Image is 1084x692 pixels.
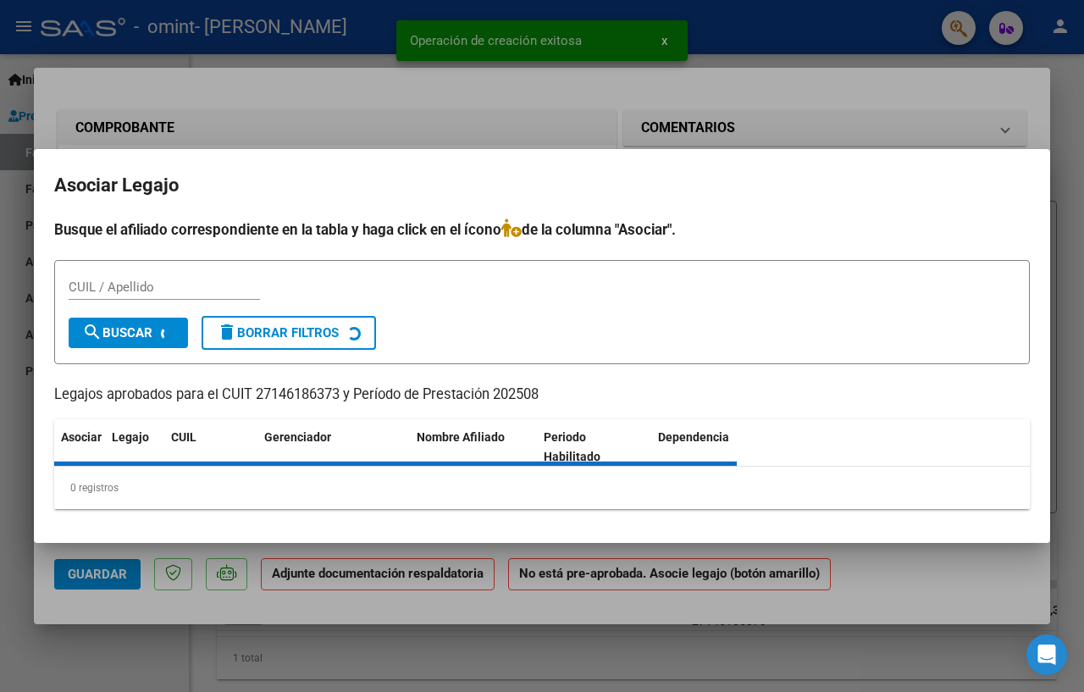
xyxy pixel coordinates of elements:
[69,318,188,348] button: Buscar
[217,325,339,340] span: Borrar Filtros
[105,419,164,475] datatable-header-cell: Legajo
[651,419,778,475] datatable-header-cell: Dependencia
[217,322,237,342] mat-icon: delete
[54,385,1030,406] p: Legajos aprobados para el CUIT 27146186373 y Período de Prestación 202508
[164,419,257,475] datatable-header-cell: CUIL
[544,430,600,463] span: Periodo Habilitado
[112,430,149,444] span: Legajo
[417,430,505,444] span: Nombre Afiliado
[257,419,410,475] datatable-header-cell: Gerenciador
[54,467,1030,509] div: 0 registros
[82,325,152,340] span: Buscar
[202,316,376,350] button: Borrar Filtros
[54,169,1030,202] h2: Asociar Legajo
[537,419,651,475] datatable-header-cell: Periodo Habilitado
[54,419,105,475] datatable-header-cell: Asociar
[61,430,102,444] span: Asociar
[264,430,331,444] span: Gerenciador
[658,430,729,444] span: Dependencia
[410,419,537,475] datatable-header-cell: Nombre Afiliado
[171,430,196,444] span: CUIL
[54,219,1030,241] h4: Busque el afiliado correspondiente en la tabla y haga click en el ícono de la columna "Asociar".
[82,322,102,342] mat-icon: search
[1026,634,1067,675] div: Open Intercom Messenger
